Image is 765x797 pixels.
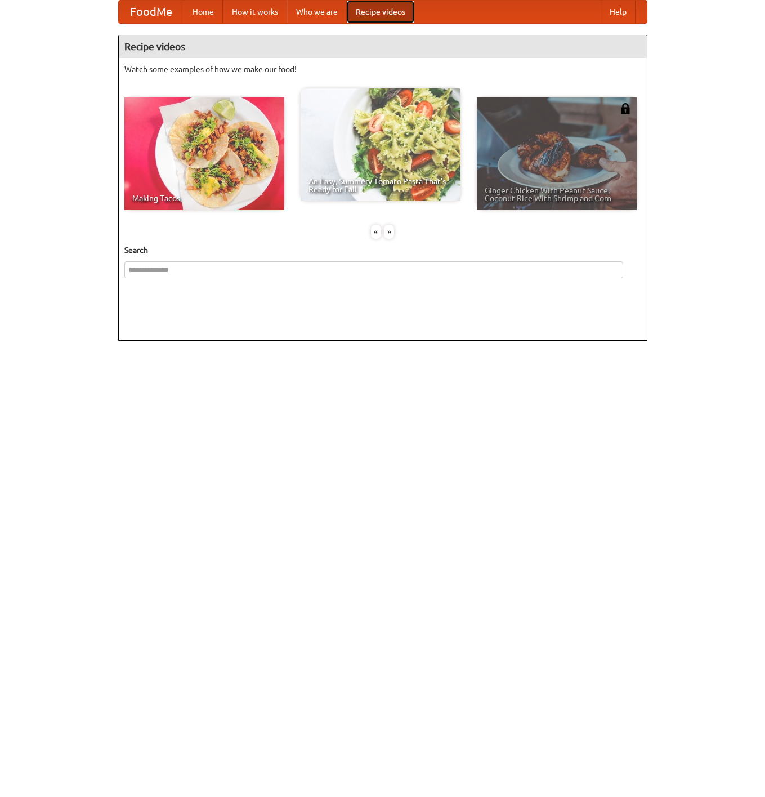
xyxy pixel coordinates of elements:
img: 483408.png [620,103,631,114]
a: FoodMe [119,1,184,23]
span: Making Tacos [132,194,276,202]
a: How it works [223,1,287,23]
span: An Easy, Summery Tomato Pasta That's Ready for Fall [308,177,453,193]
div: « [371,225,381,239]
div: » [384,225,394,239]
a: Making Tacos [124,97,284,210]
h5: Search [124,244,641,256]
a: Recipe videos [347,1,414,23]
a: Who we are [287,1,347,23]
a: Home [184,1,223,23]
a: Help [601,1,636,23]
p: Watch some examples of how we make our food! [124,64,641,75]
a: An Easy, Summery Tomato Pasta That's Ready for Fall [301,88,460,201]
h4: Recipe videos [119,35,647,58]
